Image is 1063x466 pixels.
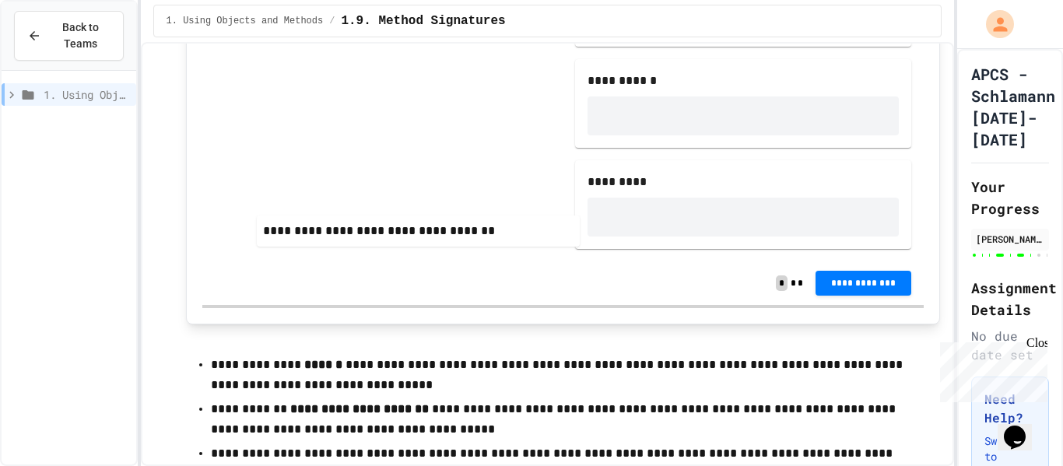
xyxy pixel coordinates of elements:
h1: APCS - Schlamann [DATE]-[DATE] [971,63,1055,150]
iframe: chat widget [934,336,1047,402]
span: Back to Teams [51,19,111,52]
div: My Account [970,6,1018,42]
span: 1. Using Objects and Methods [44,86,130,103]
h2: Assignment Details [971,277,1049,321]
div: Chat with us now!Close [6,6,107,99]
div: No due date set [971,327,1049,364]
button: Back to Teams [14,11,124,61]
h2: Your Progress [971,176,1049,219]
div: [PERSON_NAME] [976,232,1044,246]
span: 1.9. Method Signatures [341,12,505,30]
iframe: chat widget [998,404,1047,450]
span: 1. Using Objects and Methods [167,15,324,27]
span: / [329,15,335,27]
h3: Need Help? [984,390,1036,427]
